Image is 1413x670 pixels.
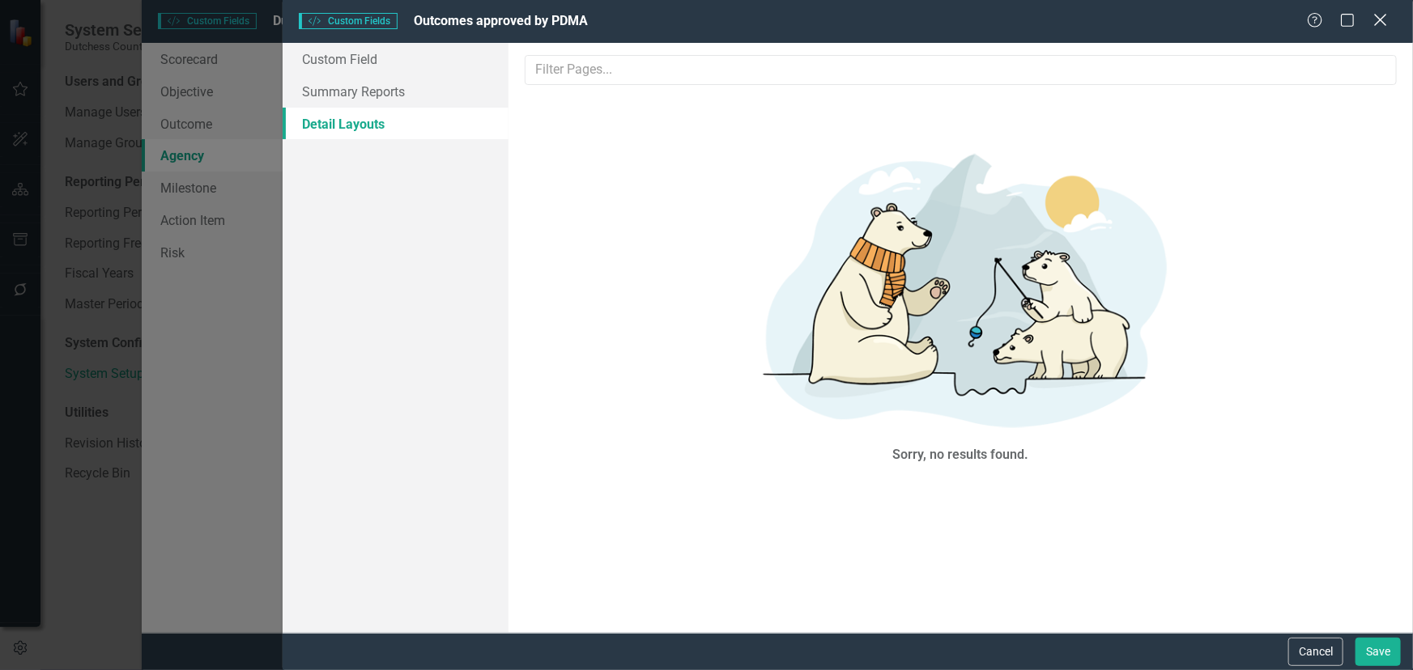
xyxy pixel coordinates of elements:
span: Custom Fields [299,13,398,29]
div: Sorry, no results found. [893,446,1029,464]
input: Filter Pages... [525,55,1397,85]
span: Outcomes approved by PDMA [414,13,588,28]
a: Detail Layouts [283,108,509,140]
a: Summary Reports [283,75,509,108]
a: Custom Field [283,43,509,75]
button: Save [1356,638,1401,666]
img: No results found [718,133,1204,442]
button: Cancel [1288,638,1343,666]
